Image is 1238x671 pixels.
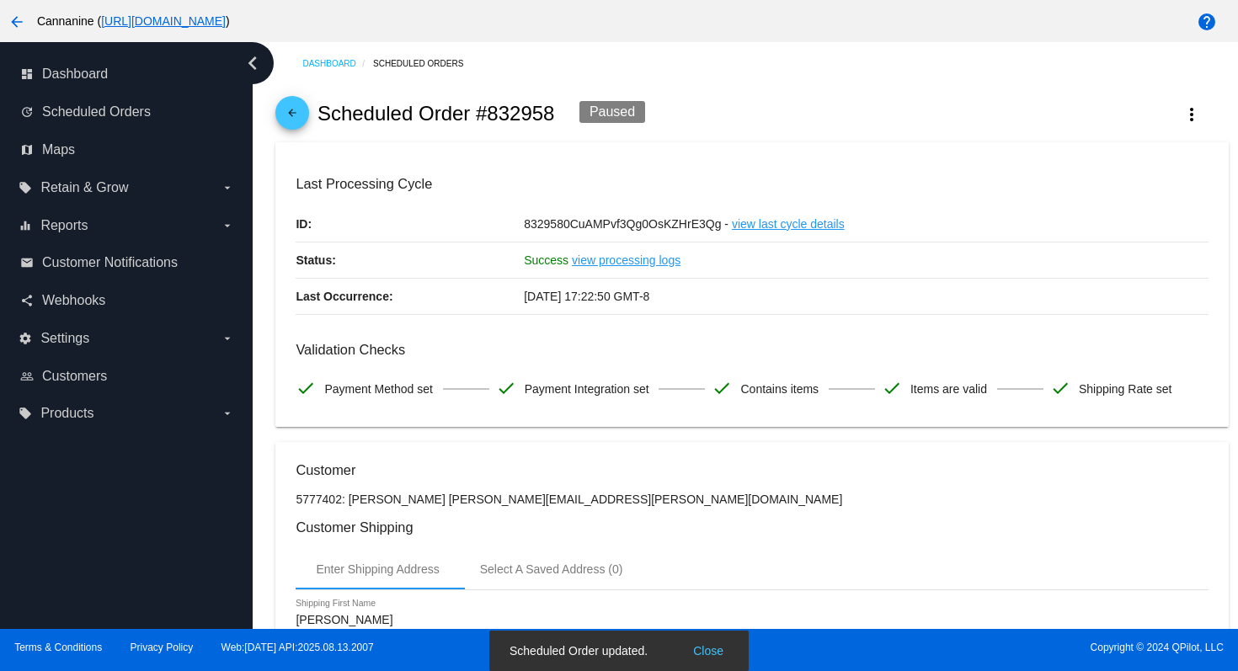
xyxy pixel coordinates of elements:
[20,363,234,390] a: people_outline Customers
[19,332,32,345] i: settings
[282,107,302,127] mat-icon: arrow_back
[296,519,1208,535] h3: Customer Shipping
[910,371,987,407] span: Items are valid
[20,136,234,163] a: map Maps
[221,332,234,345] i: arrow_drop_down
[296,279,524,314] p: Last Occurrence:
[524,290,649,303] span: [DATE] 17:22:50 GMT-8
[524,253,568,267] span: Success
[42,255,178,270] span: Customer Notifications
[40,180,128,195] span: Retain & Grow
[20,143,34,157] i: map
[20,256,34,269] i: email
[296,206,524,242] p: ID:
[688,642,728,659] button: Close
[101,14,226,28] a: [URL][DOMAIN_NAME]
[496,378,516,398] mat-icon: check
[324,371,432,407] span: Payment Method set
[221,219,234,232] i: arrow_drop_down
[296,176,1208,192] h3: Last Processing Cycle
[7,12,27,32] mat-icon: arrow_back
[524,217,728,231] span: 8329580CuAMPvf3Qg0OsKZHrE3Qg -
[20,105,34,119] i: update
[316,562,439,576] div: Enter Shipping Address
[525,371,649,407] span: Payment Integration set
[732,206,845,242] a: view last cycle details
[42,104,151,120] span: Scheduled Orders
[40,218,88,233] span: Reports
[20,287,234,314] a: share Webhooks
[42,369,107,384] span: Customers
[40,406,93,421] span: Products
[296,614,447,627] input: Shipping First Name
[42,142,75,157] span: Maps
[19,219,32,232] i: equalizer
[296,462,1208,478] h3: Customer
[239,50,266,77] i: chevron_left
[296,242,524,278] p: Status:
[19,407,32,420] i: local_offer
[20,370,34,383] i: people_outline
[19,181,32,194] i: local_offer
[296,378,316,398] mat-icon: check
[221,642,374,653] a: Web:[DATE] API:2025.08.13.2007
[318,102,555,125] h2: Scheduled Order #832958
[633,642,1224,653] span: Copyright © 2024 QPilot, LLC
[712,378,732,398] mat-icon: check
[373,51,478,77] a: Scheduled Orders
[579,101,645,123] div: Paused
[20,99,234,125] a: update Scheduled Orders
[221,181,234,194] i: arrow_drop_down
[42,67,108,82] span: Dashboard
[480,562,623,576] div: Select A Saved Address (0)
[37,14,230,28] span: Cannanine ( )
[1050,378,1070,398] mat-icon: check
[1079,371,1172,407] span: Shipping Rate set
[42,293,105,308] span: Webhooks
[296,342,1208,358] h3: Validation Checks
[14,642,102,653] a: Terms & Conditions
[20,249,234,276] a: email Customer Notifications
[20,67,34,81] i: dashboard
[1182,104,1202,125] mat-icon: more_vert
[221,407,234,420] i: arrow_drop_down
[740,371,819,407] span: Contains items
[302,51,373,77] a: Dashboard
[40,331,89,346] span: Settings
[882,378,902,398] mat-icon: check
[1197,12,1217,32] mat-icon: help
[510,642,728,659] simple-snack-bar: Scheduled Order updated.
[572,242,680,278] a: view processing logs
[296,493,1208,506] p: 5777402: [PERSON_NAME] [PERSON_NAME][EMAIL_ADDRESS][PERSON_NAME][DOMAIN_NAME]
[20,294,34,307] i: share
[131,642,194,653] a: Privacy Policy
[20,61,234,88] a: dashboard Dashboard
